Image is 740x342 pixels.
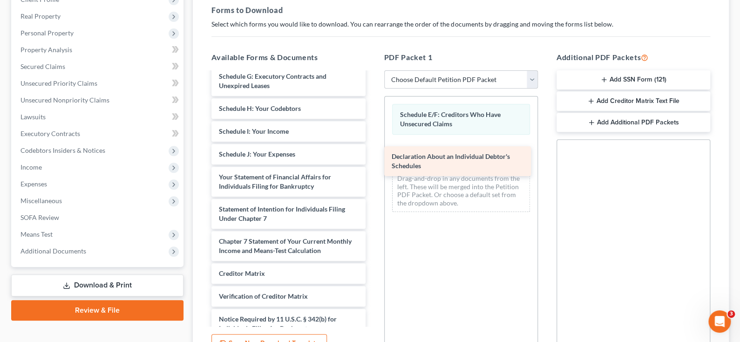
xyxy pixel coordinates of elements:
[13,92,183,109] a: Unsecured Nonpriority Claims
[557,52,710,63] h5: Additional PDF Packets
[20,163,42,171] span: Income
[384,52,538,63] h5: PDF Packet 1
[219,127,289,135] span: Schedule I: Your Income
[557,70,710,90] button: Add SSN Form (121)
[20,230,53,238] span: Means Test
[392,169,530,212] div: Drag-and-drop in any documents from the left. These will be merged into the Petition PDF Packet. ...
[13,75,183,92] a: Unsecured Priority Claims
[13,109,183,125] a: Lawsuits
[20,113,46,121] span: Lawsuits
[20,146,105,154] span: Codebtors Insiders & Notices
[11,300,183,321] a: Review & File
[20,247,86,255] span: Additional Documents
[400,110,501,128] span: Schedule E/F: Creditors Who Have Unsecured Claims
[13,41,183,58] a: Property Analysis
[20,79,97,87] span: Unsecured Priority Claims
[20,62,65,70] span: Secured Claims
[219,104,301,112] span: Schedule H: Your Codebtors
[20,29,74,37] span: Personal Property
[20,46,72,54] span: Property Analysis
[219,269,265,277] span: Creditor Matrix
[708,310,731,333] iframe: Intercom live chat
[20,96,109,104] span: Unsecured Nonpriority Claims
[219,237,352,254] span: Chapter 7 Statement of Your Current Monthly Income and Means-Test Calculation
[211,5,710,16] h5: Forms to Download
[13,209,183,226] a: SOFA Review
[219,292,308,300] span: Verification of Creditor Matrix
[20,130,80,137] span: Executory Contracts
[219,72,326,89] span: Schedule G: Executory Contracts and Unexpired Leases
[11,274,183,296] a: Download & Print
[211,52,365,63] h5: Available Forms & Documents
[557,91,710,111] button: Add Creditor Matrix Text File
[219,205,345,222] span: Statement of Intention for Individuals Filing Under Chapter 7
[20,12,61,20] span: Real Property
[219,150,295,158] span: Schedule J: Your Expenses
[392,152,510,170] span: Declaration About an Individual Debtor's Schedules
[20,180,47,188] span: Expenses
[20,197,62,205] span: Miscellaneous
[727,310,735,318] span: 3
[20,213,59,221] span: SOFA Review
[557,113,710,132] button: Add Additional PDF Packets
[211,20,710,29] p: Select which forms you would like to download. You can rearrange the order of the documents by dr...
[219,173,331,190] span: Your Statement of Financial Affairs for Individuals Filing for Bankruptcy
[13,125,183,142] a: Executory Contracts
[13,58,183,75] a: Secured Claims
[219,315,337,332] span: Notice Required by 11 U.S.C. § 342(b) for Individuals Filing for Bankruptcy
